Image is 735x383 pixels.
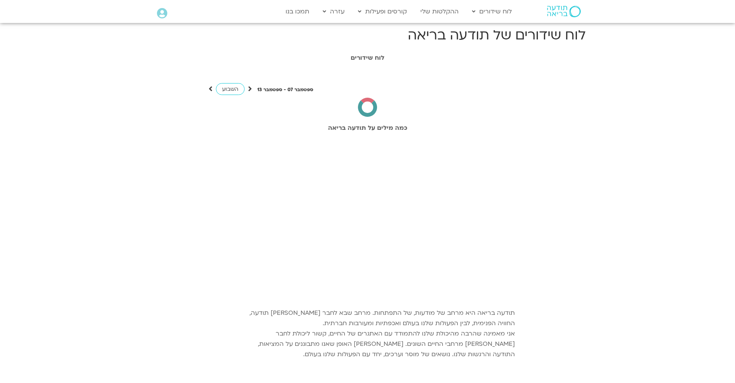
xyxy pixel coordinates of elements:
[416,4,462,19] a: ההקלטות שלי
[282,4,313,19] a: תמכו בנו
[153,124,582,131] h2: כמה מילים על תודעה בריאה
[354,4,411,19] a: קורסים ופעילות
[547,6,581,17] img: תודעה בריאה
[149,26,586,44] h1: לוח שידורים של תודעה בריאה
[235,308,515,360] p: תודעה בריאה היא מרחב של מודעות, של התפתחות. מרחב שבא לחבר [PERSON_NAME] תודעה, החוויה הפנימית, לב...
[468,4,516,19] a: לוח שידורים
[257,86,313,94] p: ספטמבר 07 - ספטמבר 13
[319,4,348,19] a: עזרה
[222,85,238,93] span: השבוע
[153,54,582,61] h1: לוח שידורים
[216,83,245,95] a: השבוע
